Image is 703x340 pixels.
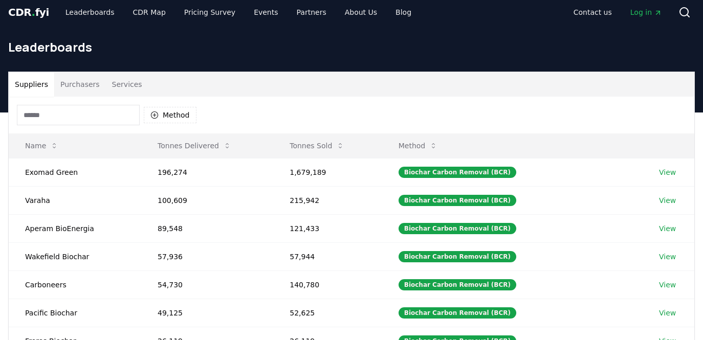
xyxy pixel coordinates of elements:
[9,242,141,270] td: Wakefield Biochar
[399,251,516,262] div: Biochar Carbon Removal (BCR)
[8,39,695,55] h1: Leaderboards
[273,270,382,299] td: 140,780
[399,195,516,206] div: Biochar Carbon Removal (BCR)
[149,135,239,156] button: Tonnes Delivered
[273,186,382,214] td: 215,942
[141,270,273,299] td: 54,730
[57,3,420,21] nav: Main
[8,6,49,18] span: CDR fyi
[176,3,244,21] a: Pricing Survey
[9,72,54,97] button: Suppliers
[17,135,67,156] button: Name
[565,3,670,21] nav: Main
[399,307,516,319] div: Biochar Carbon Removal (BCR)
[57,3,123,21] a: Leaderboards
[106,72,148,97] button: Services
[387,3,420,21] a: Blog
[273,242,382,270] td: 57,944
[8,5,49,19] a: CDR.fyi
[399,279,516,290] div: Biochar Carbon Removal (BCR)
[9,299,141,327] td: Pacific Biochar
[659,223,676,234] a: View
[273,158,382,186] td: 1,679,189
[141,299,273,327] td: 49,125
[659,308,676,318] a: View
[9,214,141,242] td: Aperam BioEnergia
[659,167,676,177] a: View
[141,158,273,186] td: 196,274
[659,280,676,290] a: View
[246,3,286,21] a: Events
[32,6,35,18] span: .
[390,135,446,156] button: Method
[630,7,662,17] span: Log in
[273,214,382,242] td: 121,433
[337,3,385,21] a: About Us
[659,195,676,206] a: View
[141,242,273,270] td: 57,936
[144,107,196,123] button: Method
[125,3,174,21] a: CDR Map
[281,135,353,156] button: Tonnes Sold
[659,252,676,262] a: View
[399,223,516,234] div: Biochar Carbon Removal (BCR)
[273,299,382,327] td: 52,625
[399,167,516,178] div: Biochar Carbon Removal (BCR)
[9,186,141,214] td: Varaha
[289,3,335,21] a: Partners
[565,3,620,21] a: Contact us
[9,158,141,186] td: Exomad Green
[54,72,106,97] button: Purchasers
[622,3,670,21] a: Log in
[141,214,273,242] td: 89,548
[9,270,141,299] td: Carboneers
[141,186,273,214] td: 100,609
